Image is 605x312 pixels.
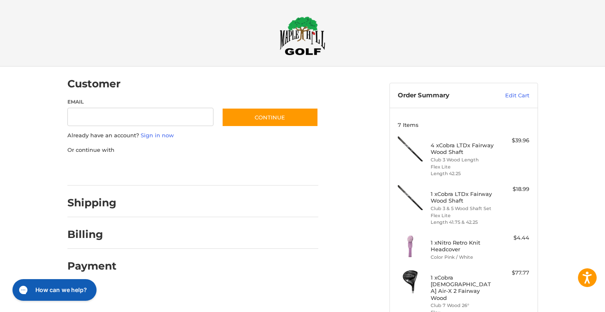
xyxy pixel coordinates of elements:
div: $18.99 [496,185,529,193]
h2: Shipping [67,196,117,209]
a: Edit Cart [487,92,529,100]
label: Email [67,98,214,106]
h4: 4 x Cobra LTDx Fairway Wood Shaft [431,142,494,156]
h2: Payment [67,260,117,272]
p: Already have an account? [67,131,318,140]
li: Color Pink / White [431,254,494,261]
h4: 1 x Nitro Retro Knit Headcover [431,239,494,253]
li: Club 3 & 5 Wood Shaft Set [431,205,494,212]
li: Club 3 Wood Length [431,156,494,163]
li: Flex Lite [431,212,494,219]
h4: 1 x Cobra [DEMOGRAPHIC_DATA] Air-X 2 Fairway Wood [431,274,494,301]
div: $4.44 [496,234,529,242]
h3: Order Summary [398,92,487,100]
div: $39.96 [496,136,529,145]
iframe: PayPal-paypal [64,162,127,177]
iframe: PayPal-paylater [135,162,198,177]
h2: Customer [67,77,121,90]
iframe: Gorgias live chat messenger [8,276,99,304]
div: $77.77 [496,269,529,277]
h4: 1 x Cobra LTDx Fairway Wood Shaft [431,191,494,204]
li: Flex Lite [431,163,494,171]
li: Length 41.75 & 42.25 [431,219,494,226]
h2: Billing [67,228,116,241]
iframe: PayPal-venmo [206,162,268,177]
img: Maple Hill Golf [280,16,325,55]
button: Continue [222,108,318,127]
p: Or continue with [67,146,318,154]
li: Length 42.25 [431,170,494,177]
a: Sign in now [141,132,174,139]
h3: 7 Items [398,121,529,128]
